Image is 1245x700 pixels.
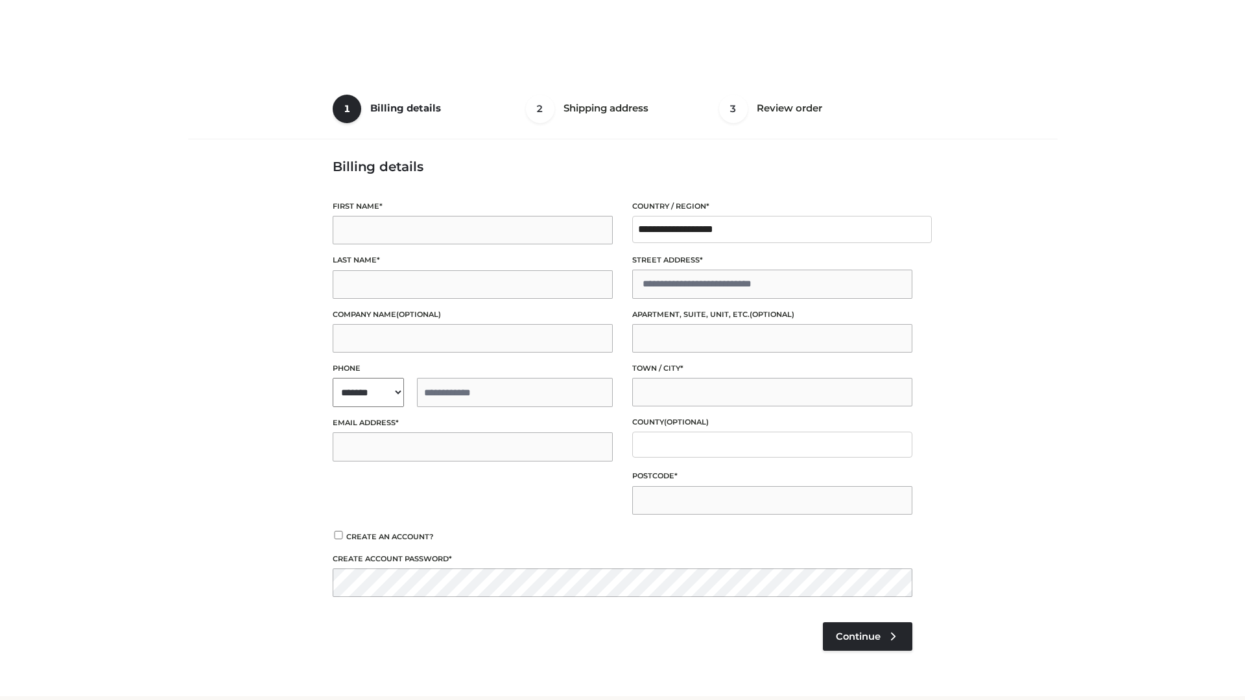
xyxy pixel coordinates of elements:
span: 1 [333,95,361,123]
span: 3 [719,95,748,123]
h3: Billing details [333,159,912,174]
span: (optional) [750,310,794,319]
label: First name [333,200,613,213]
span: 2 [526,95,554,123]
label: Last name [333,254,613,266]
a: Continue [823,622,912,651]
span: Shipping address [563,102,648,114]
label: Apartment, suite, unit, etc. [632,309,912,321]
label: Town / City [632,362,912,375]
label: Country / Region [632,200,912,213]
label: Phone [333,362,613,375]
input: Create an account? [333,531,344,539]
span: Continue [836,631,881,642]
label: Street address [632,254,912,266]
label: Company name [333,309,613,321]
label: County [632,416,912,428]
span: Review order [757,102,822,114]
label: Postcode [632,470,912,482]
span: (optional) [396,310,441,319]
label: Email address [333,417,613,429]
span: Billing details [370,102,441,114]
label: Create account password [333,553,912,565]
span: (optional) [664,417,709,426]
span: Create an account? [346,532,434,541]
